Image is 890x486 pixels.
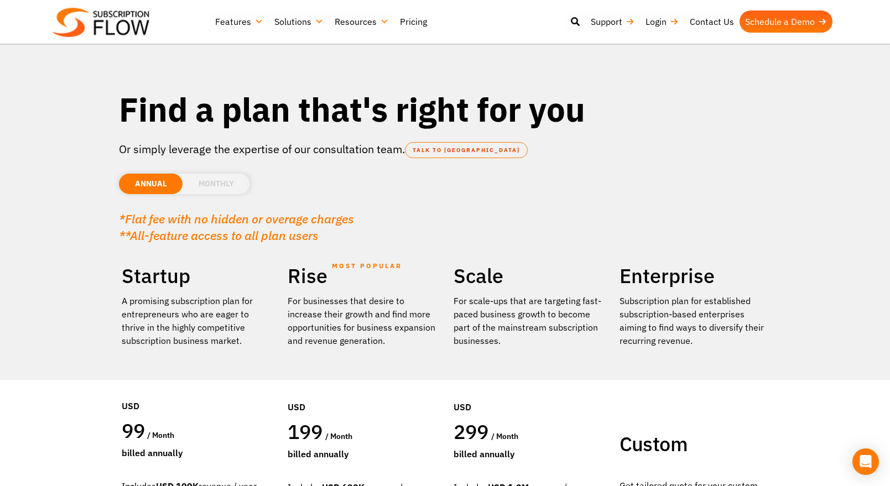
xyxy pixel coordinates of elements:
[454,367,603,419] div: USD
[288,294,437,347] div: For businesses that desire to increase their growth and find more opportunities for business expa...
[122,446,271,459] div: Billed Annually
[684,11,740,33] a: Contact Us
[183,174,250,194] li: MONTHLY
[585,11,640,33] a: Support
[288,367,437,419] div: USD
[122,417,145,443] span: 99
[852,448,879,475] div: Open Intercom Messenger
[53,8,149,37] img: Subscriptionflow
[329,11,394,33] a: Resources
[394,11,433,33] a: Pricing
[119,174,183,194] li: ANNUAL
[740,11,832,33] a: Schedule a Demo
[454,447,603,461] div: Billed Annually
[405,142,528,158] a: TALK TO [GEOGRAPHIC_DATA]
[491,431,518,441] span: / month
[288,419,323,445] span: 199
[454,419,489,445] span: 299
[119,211,354,227] em: *Flat fee with no hidden or overage charges
[325,431,352,441] span: / month
[119,227,319,243] em: **All-feature access to all plan users
[454,263,603,289] h2: Scale
[210,11,269,33] a: Features
[119,88,772,130] h1: Find a plan that's right for you
[122,294,271,347] p: A promising subscription plan for entrepreneurs who are eager to thrive in the highly competitive...
[147,430,174,440] span: / month
[122,366,271,418] div: USD
[640,11,684,33] a: Login
[620,294,769,347] p: Subscription plan for established subscription-based enterprises aiming to find ways to diversify...
[454,294,603,347] div: For scale-ups that are targeting fast-paced business growth to become part of the mainstream subs...
[332,253,402,279] span: MOST POPULAR
[269,11,329,33] a: Solutions
[288,263,437,289] h2: Rise
[288,447,437,461] div: Billed Annually
[122,263,271,289] h2: Startup
[620,263,769,289] h2: Enterprise
[620,431,688,457] span: Custom
[119,141,772,158] p: Or simply leverage the expertise of our consultation team.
